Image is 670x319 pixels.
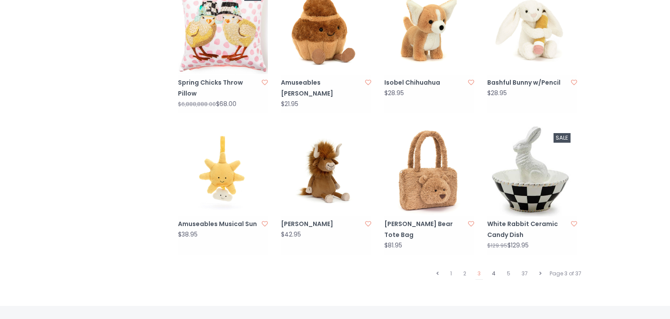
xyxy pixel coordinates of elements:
[571,220,577,228] a: Add to wishlist
[461,268,468,279] a: 2
[487,77,568,88] a: Bashful Bunny w/Pencil
[178,101,236,107] div: $68.00
[490,268,498,279] a: 4
[487,127,577,216] a: Sale
[281,219,362,230] a: [PERSON_NAME]
[468,78,474,87] a: Add to wishlist
[178,231,198,238] div: $38.95
[178,100,216,108] span: $6,888,888.00
[448,268,454,279] a: 1
[475,268,483,280] a: 3
[365,220,371,228] a: Add to wishlist
[281,77,362,99] a: Amuseables [PERSON_NAME]
[262,220,268,228] a: Add to wishlist
[487,242,529,249] div: $129.95
[505,268,513,279] a: 5
[384,127,474,216] img: Jellycat Bartholomew Bear Tote Bag
[487,127,577,216] img: White Rabbit Ceramic Candy Dish
[468,220,474,228] a: Add to wishlist
[384,242,402,249] div: $81.95
[554,133,571,143] div: Sale
[384,219,465,240] a: [PERSON_NAME] Bear Tote Bag
[281,127,371,216] img: Jellycat Ramone Bull
[537,268,544,279] a: Next page
[281,101,298,107] div: $21.95
[178,219,259,230] a: Amuseables Musical Sun
[365,78,371,87] a: Add to wishlist
[571,78,577,87] a: Add to wishlist
[547,268,584,279] div: Page 3 of 37
[487,219,568,240] a: White Rabbit Ceramic Candy Dish
[178,77,259,99] a: Spring Chicks Throw Pillow
[487,90,507,96] div: $28.95
[262,78,268,87] a: Add to wishlist
[178,127,268,216] img: Jellycat Amuseables Musical Sun
[434,268,441,279] a: Previous page
[281,231,301,238] div: $42.95
[384,77,465,88] a: Isobel Chihuahua
[384,90,404,96] div: $28.95
[520,268,530,279] a: 37
[487,242,507,249] span: $129.95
